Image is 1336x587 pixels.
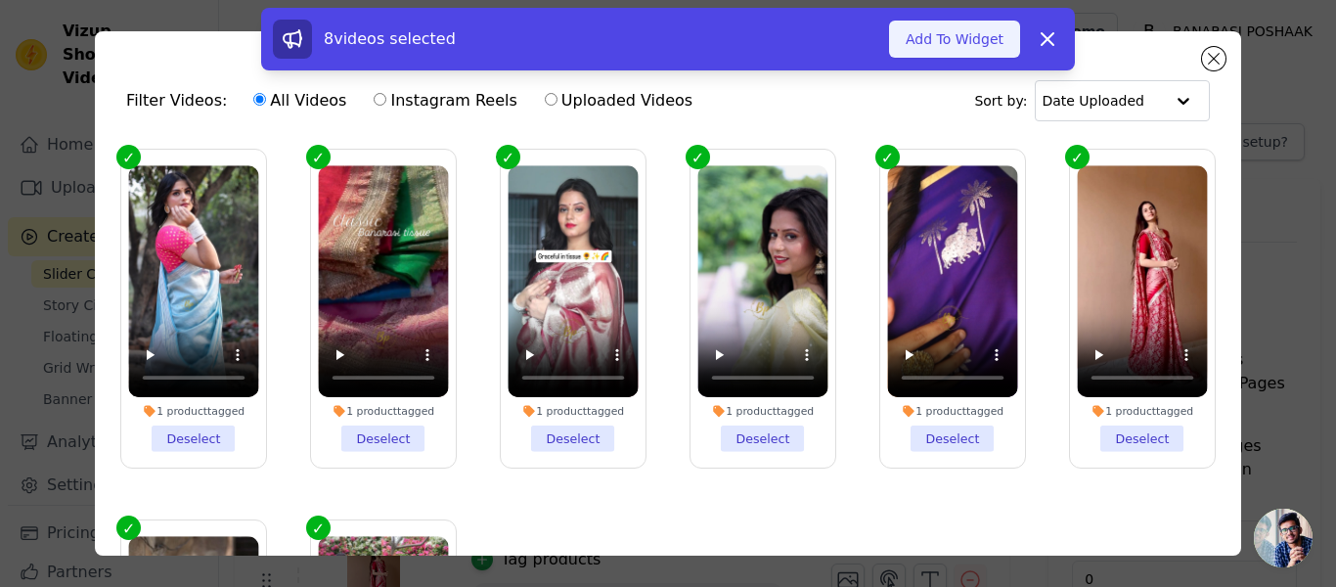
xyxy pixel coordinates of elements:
[974,80,1210,121] div: Sort by:
[128,404,258,418] div: 1 product tagged
[508,404,638,418] div: 1 product tagged
[373,88,517,113] label: Instagram Reels
[697,404,827,418] div: 1 product tagged
[544,88,693,113] label: Uploaded Videos
[126,78,703,123] div: Filter Videos:
[889,21,1020,58] button: Add To Widget
[252,88,347,113] label: All Videos
[324,29,456,48] span: 8 videos selected
[1077,404,1207,418] div: 1 product tagged
[887,404,1017,418] div: 1 product tagged
[1254,509,1313,567] a: Open chat
[318,404,448,418] div: 1 product tagged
